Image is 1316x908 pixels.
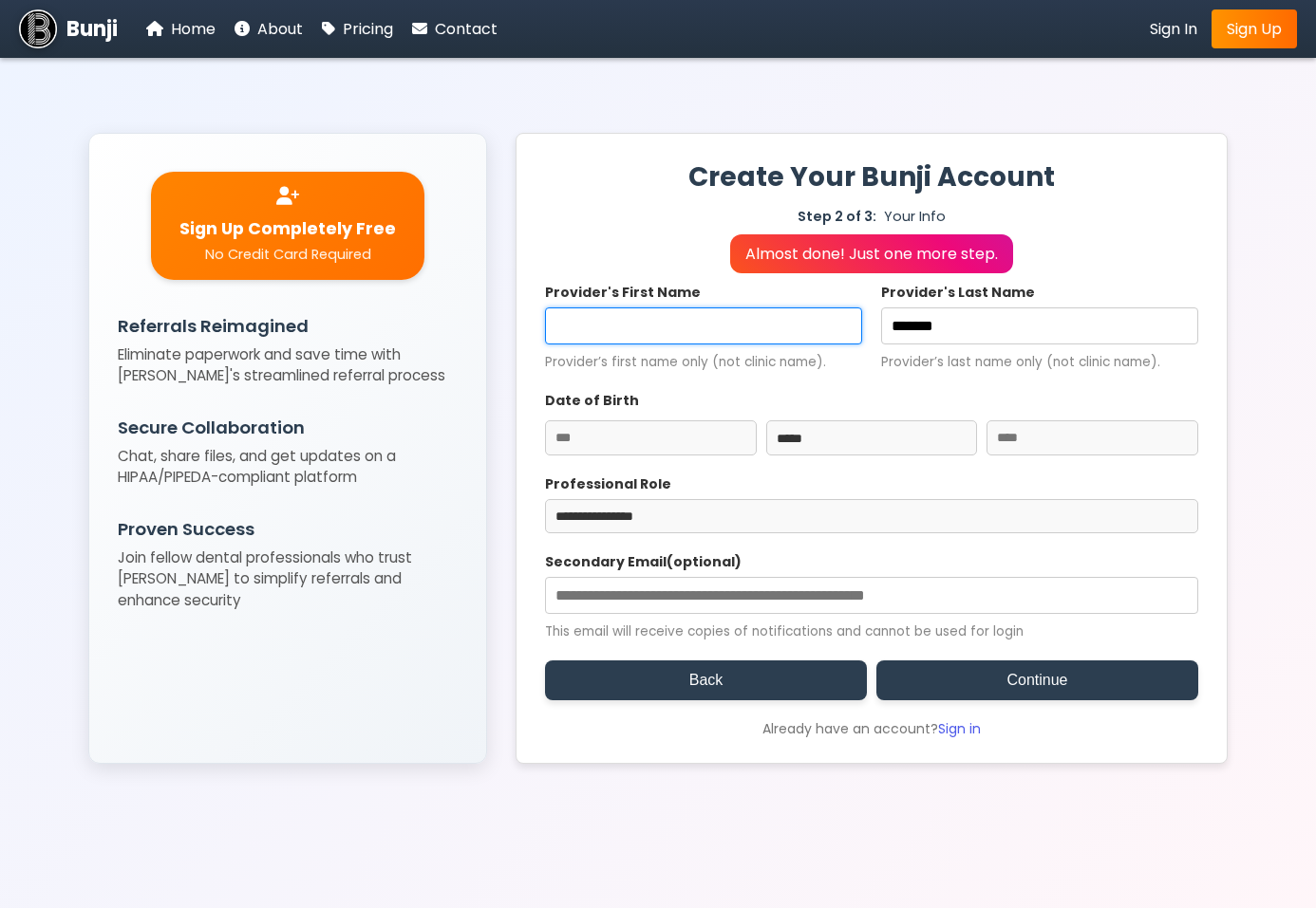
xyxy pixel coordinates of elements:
small: Provider’s last name only (not clinic name). [881,353,1198,372]
small: This email will receive copies of notifications and cannot be used for login [545,622,1198,641]
span: Sign Up [1227,18,1282,40]
span: About [257,18,303,40]
h3: Secure Collaboration [118,415,458,440]
a: Sign In [1150,17,1197,41]
a: About [235,17,303,41]
a: Pricing [322,17,393,41]
span: Contact [435,18,498,40]
label: Date of Birth [545,391,1198,411]
span: (optional) [667,552,742,571]
span: Step 2 of 3: [798,207,876,227]
a: Sign Up [1212,9,1297,48]
label: Professional Role [545,474,1198,494]
p: Eliminate paperwork and save time with [PERSON_NAME]'s streamlined referral process [118,344,458,388]
button: Back [545,660,867,700]
span: Sign In [1150,18,1197,40]
h3: Proven Success [118,516,458,542]
label: Provider's First Name [545,283,862,303]
p: Chat, share files, and get updates on a HIPAA/PIPEDA-compliant platform [118,446,458,490]
button: Continue [876,660,1198,700]
p: Join fellow dental professionals who trust [PERSON_NAME] to simplify referrals and enhance security [118,547,458,612]
a: Home [146,17,216,41]
span: No Credit Card Required [205,245,371,265]
h3: Referrals Reimagined [118,313,458,339]
a: Sign in [938,719,981,738]
small: Provider’s first name only (not clinic name). [545,353,862,372]
label: Provider's Last Name [881,283,1198,303]
label: Secondary Email [545,552,1198,572]
img: Bunji Dental Referral Management [19,9,57,47]
span: Home [171,18,216,40]
a: Bunji [19,9,118,47]
p: Almost done! Just one more step. [730,234,1013,273]
div: Already have an account? [545,719,1198,739]
span: Pricing [343,18,393,40]
span: Sign Up Completely Free [179,216,396,241]
h1: Create Your Bunji Account [545,158,1198,197]
span: Your Info [884,207,946,227]
span: Bunji [66,13,118,45]
a: Contact [412,17,498,41]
